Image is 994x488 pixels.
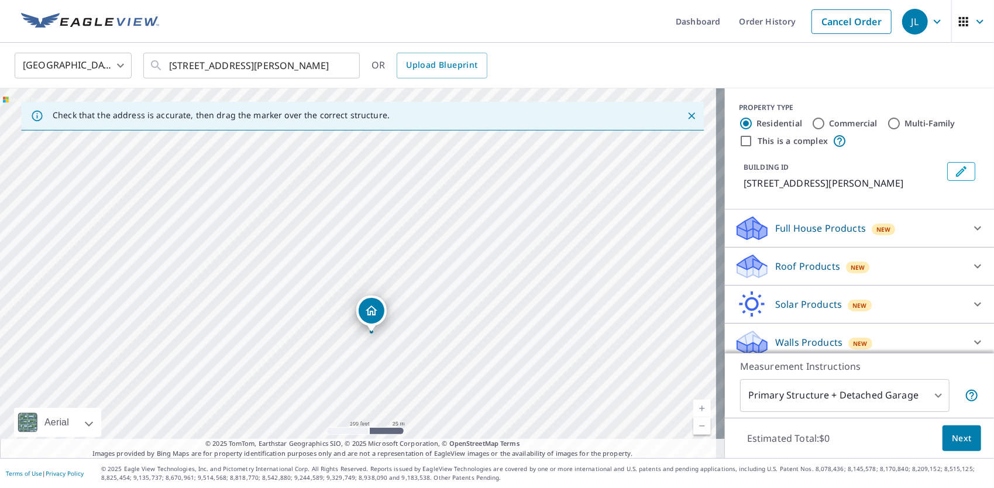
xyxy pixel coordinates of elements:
[41,408,73,437] div: Aerial
[775,297,842,311] p: Solar Products
[904,118,955,129] label: Multi-Family
[406,58,477,73] span: Upload Blueprint
[852,301,867,310] span: New
[744,162,789,172] p: BUILDING ID
[943,425,981,452] button: Next
[449,439,498,448] a: OpenStreetMap
[53,110,390,121] p: Check that the address is accurate, then drag the marker over the correct structure.
[775,221,866,235] p: Full House Products
[851,263,865,272] span: New
[758,135,828,147] label: This is a complex
[46,469,84,477] a: Privacy Policy
[740,359,979,373] p: Measurement Instructions
[372,53,487,78] div: OR
[397,53,487,78] a: Upload Blueprint
[15,49,132,82] div: [GEOGRAPHIC_DATA]
[965,389,979,403] span: Your report will include the primary structure and a detached garage if one exists.
[738,425,840,451] p: Estimated Total: $0
[775,259,840,273] p: Roof Products
[734,328,985,356] div: Walls ProductsNew
[947,162,975,181] button: Edit building 1
[734,290,985,318] div: Solar ProductsNew
[14,408,101,437] div: Aerial
[740,379,950,412] div: Primary Structure + Detached Garage
[101,465,988,482] p: © 2025 Eagle View Technologies, Inc. and Pictometry International Corp. All Rights Reserved. Repo...
[684,108,699,123] button: Close
[811,9,892,34] a: Cancel Order
[734,252,985,280] div: Roof ProductsNew
[500,439,520,448] a: Terms
[829,118,878,129] label: Commercial
[6,469,42,477] a: Terms of Use
[21,13,159,30] img: EV Logo
[693,417,711,435] a: Current Level 18, Zoom Out
[876,225,891,234] span: New
[6,470,84,477] p: |
[693,400,711,417] a: Current Level 18, Zoom In
[756,118,802,129] label: Residential
[952,431,972,446] span: Next
[734,214,985,242] div: Full House ProductsNew
[739,102,980,113] div: PROPERTY TYPE
[205,439,520,449] span: © 2025 TomTom, Earthstar Geographics SIO, © 2025 Microsoft Corporation, ©
[775,335,842,349] p: Walls Products
[902,9,928,35] div: JL
[169,49,336,82] input: Search by address or latitude-longitude
[744,176,943,190] p: [STREET_ADDRESS][PERSON_NAME]
[853,339,868,348] span: New
[356,295,387,332] div: Dropped pin, building 1, Residential property, 103 4th St SW Montgomery, MN 56069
